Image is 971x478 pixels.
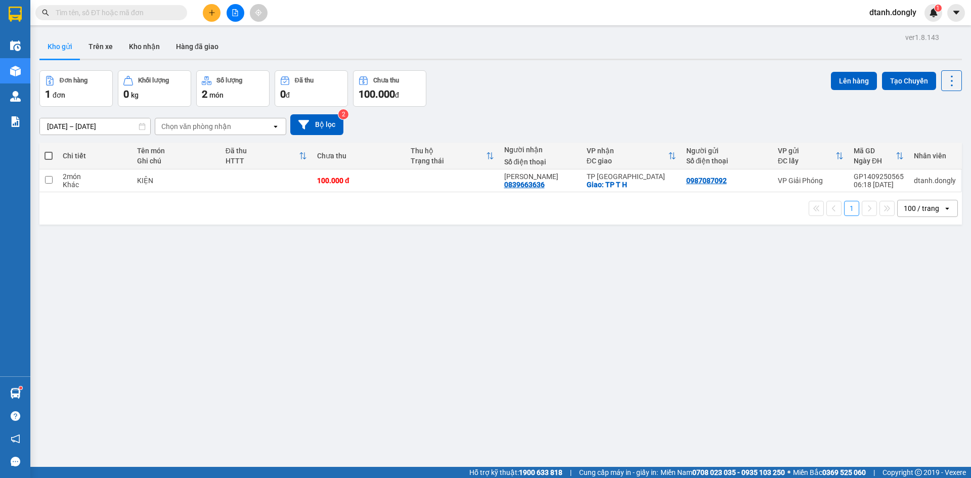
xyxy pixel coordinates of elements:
[295,77,314,84] div: Đã thu
[10,91,21,102] img: warehouse-icon
[822,468,866,476] strong: 0369 525 060
[686,147,768,155] div: Người gửi
[80,34,121,59] button: Trên xe
[220,143,312,169] th: Toggle SortBy
[587,172,676,181] div: TP [GEOGRAPHIC_DATA]
[692,468,785,476] strong: 0708 023 035 - 0935 103 250
[406,143,499,169] th: Toggle SortBy
[9,7,22,22] img: logo-vxr
[952,8,961,17] span: caret-down
[11,434,20,444] span: notification
[63,152,127,160] div: Chi tiết
[275,70,348,107] button: Đã thu0đ
[915,469,922,476] span: copyright
[504,158,577,166] div: Số điện thoại
[10,388,21,399] img: warehouse-icon
[138,77,169,84] div: Khối lượng
[40,118,150,135] input: Select a date range.
[411,147,486,155] div: Thu hộ
[250,4,268,22] button: aim
[208,9,215,16] span: plus
[202,88,207,100] span: 2
[39,70,113,107] button: Đơn hàng1đơn
[395,91,399,99] span: đ
[778,147,835,155] div: VP gửi
[45,88,51,100] span: 1
[10,116,21,127] img: solution-icon
[137,177,215,185] div: KIỆN
[121,34,168,59] button: Kho nhận
[196,70,270,107] button: Số lượng2món
[411,157,486,165] div: Trạng thái
[854,157,896,165] div: Ngày ĐH
[10,40,21,51] img: warehouse-icon
[914,177,956,185] div: dtanh.dongly
[290,114,343,135] button: Bộ lọc
[873,467,875,478] span: |
[53,91,65,99] span: đơn
[905,32,939,43] div: ver 1.8.143
[11,457,20,466] span: message
[947,4,965,22] button: caret-down
[137,147,215,155] div: Tên món
[854,172,904,181] div: GP1409250565
[338,109,348,119] sup: 2
[854,181,904,189] div: 06:18 [DATE]
[353,70,426,107] button: Chưa thu100.000đ
[359,88,395,100] span: 100.000
[793,467,866,478] span: Miền Bắc
[854,147,896,155] div: Mã GD
[504,146,577,154] div: Người nhận
[42,9,49,16] span: search
[227,4,244,22] button: file-add
[904,203,939,213] div: 100 / trang
[914,152,956,160] div: Nhân viên
[587,157,668,165] div: ĐC giao
[519,468,562,476] strong: 1900 633 818
[272,122,280,131] svg: open
[882,72,936,90] button: Tạo Chuyến
[226,157,299,165] div: HTTT
[203,4,220,22] button: plus
[935,5,942,12] sup: 1
[11,411,20,421] span: question-circle
[570,467,571,478] span: |
[226,147,299,155] div: Đã thu
[123,88,129,100] span: 0
[63,181,127,189] div: Khác
[286,91,290,99] span: đ
[943,204,951,212] svg: open
[582,143,681,169] th: Toggle SortBy
[137,157,215,165] div: Ghi chú
[660,467,785,478] span: Miền Nam
[831,72,877,90] button: Lên hàng
[232,9,239,16] span: file-add
[255,9,262,16] span: aim
[587,147,668,155] div: VP nhận
[216,77,242,84] div: Số lượng
[60,77,87,84] div: Đơn hàng
[686,157,768,165] div: Số điện thoại
[373,77,399,84] div: Chưa thu
[19,386,22,389] sup: 1
[504,172,577,181] div: minh anh
[504,181,545,189] div: 0839663636
[10,66,21,76] img: warehouse-icon
[317,152,401,160] div: Chưa thu
[209,91,224,99] span: món
[579,467,658,478] span: Cung cấp máy in - giấy in:
[56,7,175,18] input: Tìm tên, số ĐT hoặc mã đơn
[778,157,835,165] div: ĐC lấy
[118,70,191,107] button: Khối lượng0kg
[787,470,790,474] span: ⚪️
[686,177,727,185] div: 0987087092
[773,143,849,169] th: Toggle SortBy
[317,177,401,185] div: 100.000 đ
[936,5,940,12] span: 1
[469,467,562,478] span: Hỗ trợ kỹ thuật:
[168,34,227,59] button: Hàng đã giao
[39,34,80,59] button: Kho gửi
[844,201,859,216] button: 1
[280,88,286,100] span: 0
[929,8,938,17] img: icon-new-feature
